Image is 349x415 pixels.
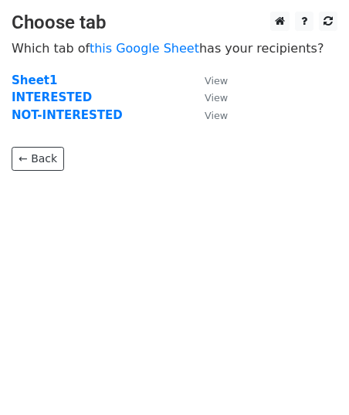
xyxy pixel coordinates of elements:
[12,90,92,104] a: INTERESTED
[12,73,57,87] a: Sheet1
[12,12,337,34] h3: Choose tab
[205,92,228,104] small: View
[205,110,228,121] small: View
[12,40,337,56] p: Which tab of has your recipients?
[12,147,64,171] a: ← Back
[205,75,228,87] small: View
[189,108,228,122] a: View
[189,73,228,87] a: View
[90,41,199,56] a: this Google Sheet
[189,90,228,104] a: View
[12,108,123,122] a: NOT-INTERESTED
